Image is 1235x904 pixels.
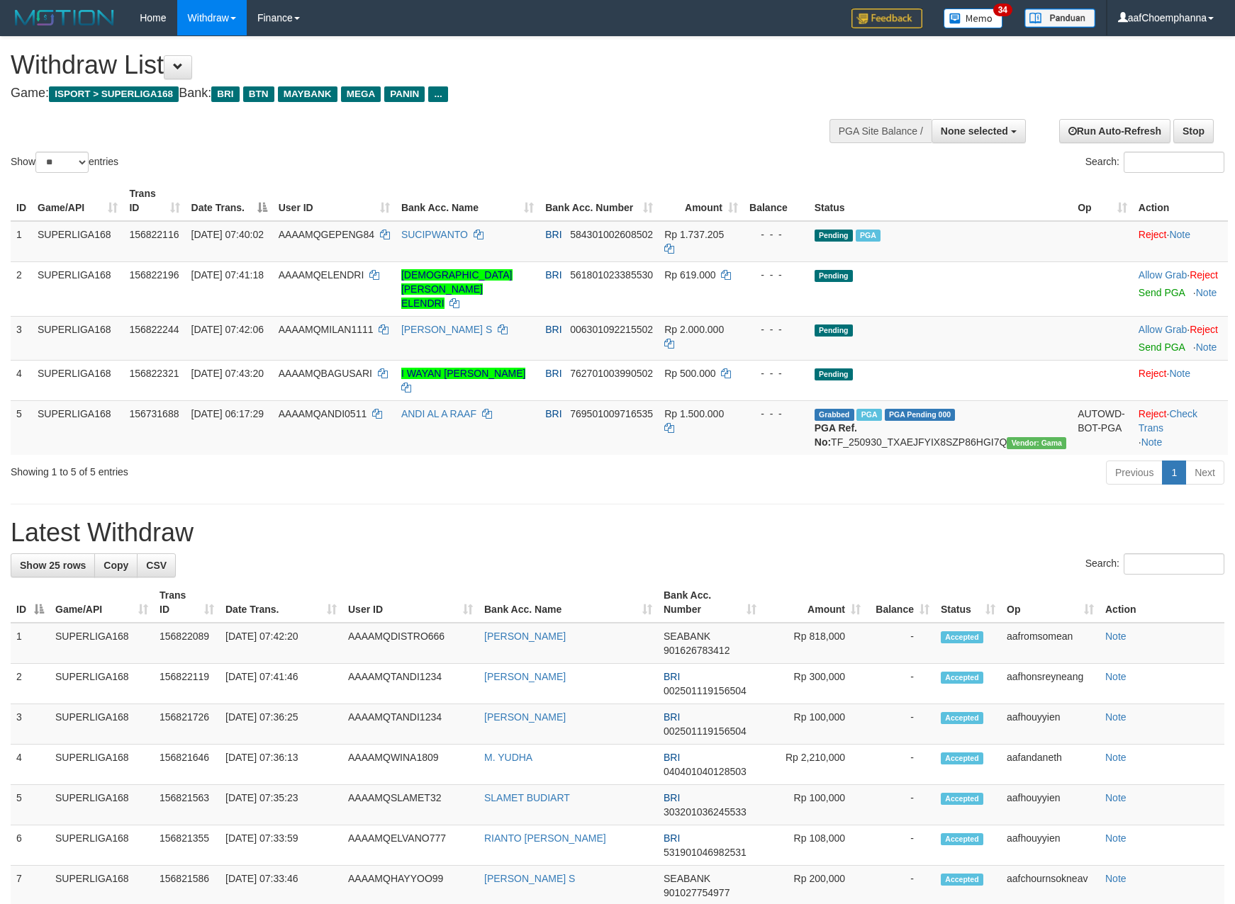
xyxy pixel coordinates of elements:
td: SUPERLIGA168 [50,745,154,785]
h1: Latest Withdraw [11,519,1224,547]
span: BRI [211,86,239,102]
td: aafhouyyien [1001,825,1100,866]
td: - [866,745,935,785]
td: TF_250930_TXAEJFYIX8SZP86HGI7Q [809,400,1072,455]
td: aafhouyyien [1001,785,1100,825]
span: Vendor URL: https://trx31.1velocity.biz [1007,437,1066,449]
th: Status: activate to sort column ascending [935,582,1001,623]
span: Copy 303201036245533 to clipboard [664,806,747,818]
a: Show 25 rows [11,553,95,577]
a: Reject [1139,229,1167,240]
span: Rp 500.000 [664,368,715,379]
th: Game/API: activate to sort column ascending [32,181,123,221]
th: Amount: activate to sort column ascending [762,582,866,623]
td: [DATE] 07:42:20 [220,623,342,664]
th: Bank Acc. Name: activate to sort column ascending [396,181,540,221]
a: Note [1196,287,1217,298]
a: Note [1105,832,1127,844]
span: Pending [815,368,853,380]
td: · [1133,221,1228,262]
td: SUPERLIGA168 [32,316,123,360]
a: SLAMET BUDIART [484,792,570,803]
td: Rp 100,000 [762,704,866,745]
div: - - - [749,407,803,421]
a: ANDI AL A RAAF [401,408,476,419]
td: SUPERLIGA168 [32,221,123,262]
th: Balance [744,181,809,221]
a: Reject [1190,324,1218,335]
span: Rp 1.500.000 [664,408,724,419]
td: 3 [11,316,32,360]
a: [PERSON_NAME] S [484,873,575,884]
span: Copy 561801023385530 to clipboard [570,269,653,281]
input: Search: [1124,152,1224,173]
span: PANIN [384,86,425,102]
td: - [866,664,935,704]
td: Rp 100,000 [762,785,866,825]
td: SUPERLIGA168 [50,825,154,866]
td: [DATE] 07:41:46 [220,664,342,704]
img: Feedback.jpg [851,9,922,28]
span: BRI [545,269,561,281]
td: aafandaneth [1001,745,1100,785]
th: Date Trans.: activate to sort column ascending [220,582,342,623]
span: 156731688 [129,408,179,419]
a: Note [1105,873,1127,884]
td: 2 [11,664,50,704]
td: - [866,623,935,664]
a: [PERSON_NAME] S [401,324,492,335]
span: PGA Pending [885,409,956,421]
td: SUPERLIGA168 [32,400,123,455]
span: AAAAMQBAGUSARI [279,368,372,379]
span: BRI [664,671,680,682]
span: [DATE] 07:42:06 [191,324,264,335]
a: [PERSON_NAME] [484,711,566,723]
td: AAAAMQWINA1809 [342,745,479,785]
span: · [1139,269,1190,281]
a: [DEMOGRAPHIC_DATA][PERSON_NAME] ELENDRI [401,269,513,309]
td: [DATE] 07:36:25 [220,704,342,745]
th: Bank Acc. Number: activate to sort column ascending [658,582,762,623]
h1: Withdraw List [11,51,809,79]
td: SUPERLIGA168 [50,704,154,745]
span: ISPORT > SUPERLIGA168 [49,86,179,102]
td: SUPERLIGA168 [32,360,123,400]
th: User ID: activate to sort column ascending [342,582,479,623]
span: Copy [104,560,128,571]
td: 4 [11,360,32,400]
span: BRI [664,752,680,763]
a: M. YUDHA [484,752,532,763]
a: Next [1185,461,1224,485]
td: 156822089 [154,623,220,664]
div: Showing 1 to 5 of 5 entries [11,459,504,479]
a: Note [1105,792,1127,803]
span: BRI [545,368,561,379]
span: Accepted [941,793,983,805]
span: SEABANK [664,631,710,642]
a: Send PGA [1139,287,1185,298]
a: CSV [137,553,176,577]
span: Copy 901626783412 to clipboard [664,645,730,656]
td: 4 [11,745,50,785]
a: Note [1169,229,1190,240]
span: 156822196 [129,269,179,281]
span: Marked by aafromsomean [856,409,881,421]
a: Note [1105,711,1127,723]
th: Amount: activate to sort column ascending [659,181,744,221]
span: 156822321 [129,368,179,379]
span: Marked by aafromsomean [856,230,881,242]
td: SUPERLIGA168 [50,664,154,704]
span: Copy 002501119156504 to clipboard [664,725,747,737]
span: CSV [146,560,167,571]
label: Search: [1085,553,1224,575]
span: Rp 2.000.000 [664,324,724,335]
th: Trans ID: activate to sort column ascending [123,181,185,221]
td: - [866,785,935,825]
td: · · [1133,400,1228,455]
span: Copy 762701003990502 to clipboard [570,368,653,379]
div: - - - [749,227,803,242]
label: Show entries [11,152,118,173]
span: Grabbed [815,409,854,421]
td: 5 [11,785,50,825]
a: Run Auto-Refresh [1059,119,1170,143]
